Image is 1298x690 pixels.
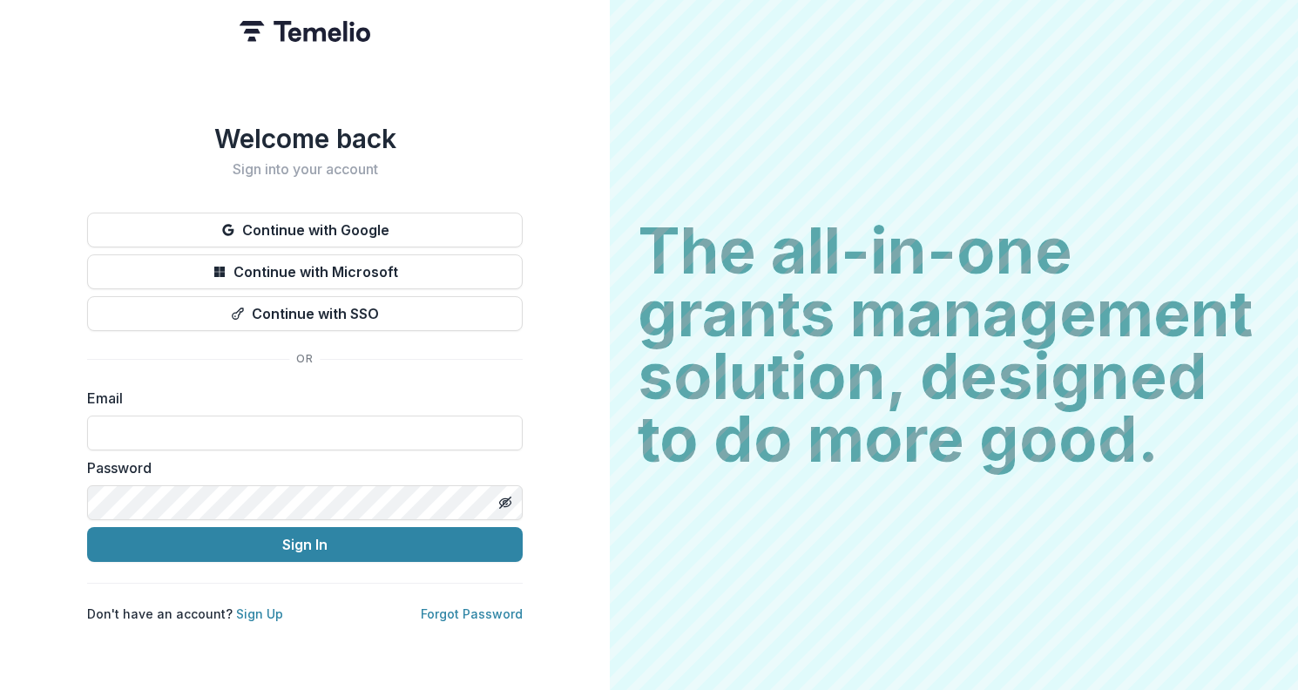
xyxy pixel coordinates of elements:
[87,123,523,154] h1: Welcome back
[491,489,519,517] button: Toggle password visibility
[87,457,512,478] label: Password
[421,606,523,621] a: Forgot Password
[87,254,523,289] button: Continue with Microsoft
[240,21,370,42] img: Temelio
[87,388,512,409] label: Email
[236,606,283,621] a: Sign Up
[87,527,523,562] button: Sign In
[87,161,523,178] h2: Sign into your account
[87,213,523,247] button: Continue with Google
[87,605,283,623] p: Don't have an account?
[87,296,523,331] button: Continue with SSO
